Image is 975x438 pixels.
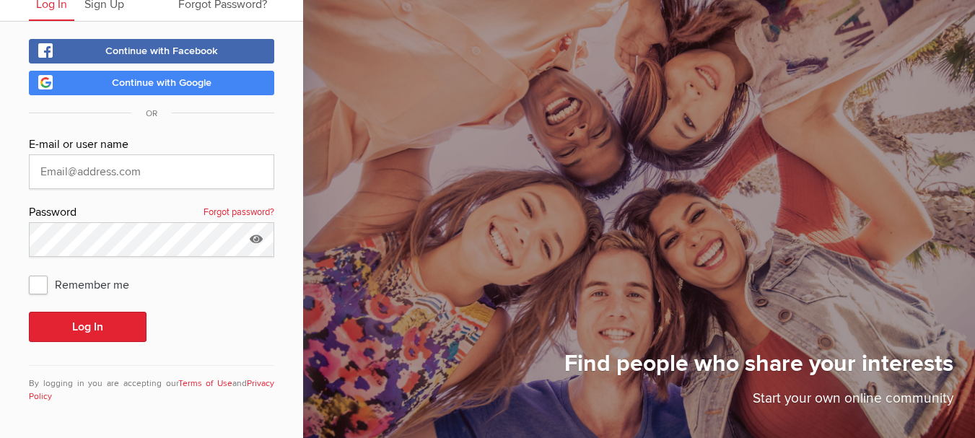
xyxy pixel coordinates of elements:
[178,378,233,389] a: Terms of Use
[112,76,211,89] span: Continue with Google
[564,388,953,416] p: Start your own online community
[204,203,274,222] a: Forgot password?
[105,45,218,57] span: Continue with Facebook
[29,312,147,342] button: Log In
[29,136,274,154] div: E-mail or user name
[29,271,144,297] span: Remember me
[29,39,274,63] a: Continue with Facebook
[29,154,274,189] input: Email@address.com
[564,349,953,388] h1: Find people who share your interests
[29,203,274,222] div: Password
[29,365,274,403] div: By logging in you are accepting our and
[131,108,172,119] span: OR
[29,71,274,95] a: Continue with Google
